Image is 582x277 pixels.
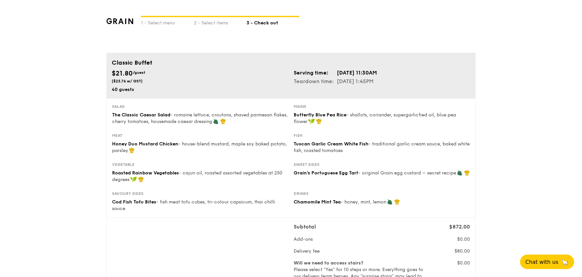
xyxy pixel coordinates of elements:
[112,170,179,176] span: Roasted Rainbow Vegetables
[247,17,299,26] div: 3 - Check out
[220,118,226,124] img: icon-chef-hat.a58ddaea.svg
[133,70,145,75] span: /guest
[294,248,320,254] span: Delivery fee
[520,255,574,269] button: Chat with us🦙
[294,260,363,266] b: Will we need to access stairs?
[294,112,456,124] span: - shallots, coriander, supergarlicfied oil, blue pea flower
[454,248,470,254] span: $80.00
[138,176,144,182] img: icon-chef-hat.a58ddaea.svg
[112,170,282,182] span: - cajun oil, roasted assorted vegetables at 250 degrees
[112,70,133,77] span: $21.80
[112,104,288,109] div: Salad
[112,133,288,138] div: Meat
[294,162,470,167] div: Sweet sides
[112,112,170,118] span: The Classic Caesar Salad
[464,170,470,176] img: icon-chef-hat.a58ddaea.svg
[387,199,393,205] img: icon-vegetarian.fe4039eb.svg
[194,17,247,26] div: 2 - Select items
[141,17,194,26] div: 1 - Select menu
[112,199,275,211] span: - fish meat tofu cubes, tri-colour capsicum, thai chilli sauce
[294,170,358,176] span: Grain's Portuguese Egg Tart
[457,170,463,176] img: icon-vegetarian.fe4039eb.svg
[294,77,336,86] td: Teardown time:
[112,141,178,147] span: Honey Duo Mustard Chicken
[129,147,135,153] img: icon-chef-hat.a58ddaea.svg
[341,199,386,205] span: - honey, mint, lemon
[106,18,133,24] img: grain-logotype.1cdc1e11.png
[316,118,322,124] img: icon-chef-hat.a58ddaea.svg
[525,259,558,265] span: Chat with us
[336,69,377,77] td: [DATE] 11:30AM
[112,191,288,196] div: Savoury sides
[294,224,316,230] span: Subtotal
[112,112,288,124] span: - romaine lettuce, croutons, shaved parmesan flakes, cherry tomatoes, housemade caesar dressing
[112,58,470,67] div: Classic Buffet
[457,236,470,242] span: $0.00
[294,69,336,77] td: Serving time:
[449,224,470,230] span: $872.00
[294,112,346,118] span: Butterfly Blue Pea Rice
[394,199,400,205] img: icon-chef-hat.a58ddaea.svg
[112,141,287,153] span: - house-blend mustard, maple soy baked potato, parsley
[457,260,470,266] span: $0.00
[561,258,569,266] span: 🦙
[294,199,341,205] span: Chamomile Mint Tea
[294,236,313,242] span: Add-ons
[112,199,156,205] span: Cod Fish Tofu Bites
[130,176,137,182] img: icon-vegan.f8ff3823.svg
[336,77,377,86] td: [DATE] 1:45PM
[308,118,315,124] img: icon-vegan.f8ff3823.svg
[112,162,288,167] div: Vegetable
[294,141,368,147] span: Tuscan Garlic Cream White Fish
[294,104,470,109] div: Mains
[294,191,470,196] div: Drinks
[358,170,456,176] span: - original Grain egg custard – secret recipe
[294,141,470,153] span: - traditional garlic cream sauce, baked white fish, roasted tomatoes
[112,86,288,93] div: 40 guests
[112,79,143,83] span: ($23.76 w/ GST)
[213,118,219,124] img: icon-vegetarian.fe4039eb.svg
[294,133,470,138] div: Fish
